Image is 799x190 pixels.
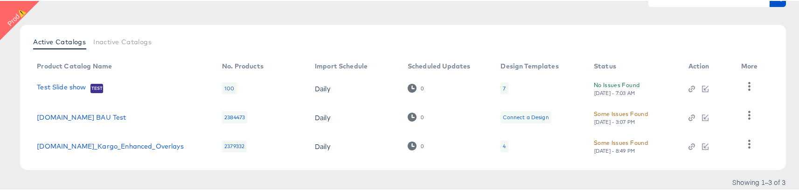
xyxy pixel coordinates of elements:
div: 2384473 [222,110,247,122]
td: Daily [307,73,400,102]
div: [DATE] - 8:49 PM [594,147,636,153]
div: Showing 1–3 of 3 [732,178,786,184]
div: 0 [408,141,424,149]
div: Design Templates [500,61,558,69]
div: 0 [420,113,424,120]
div: 2379332 [222,139,247,151]
div: 4 [503,142,506,149]
div: 0 [408,83,424,92]
div: No. Products [222,61,264,69]
span: Inactive Catalogs [93,37,152,45]
div: 100 [222,81,236,94]
a: [DOMAIN_NAME]_Kargo_Enhanced_Overlays [37,142,184,149]
div: Some Issues Found [594,108,648,118]
th: More [734,58,769,73]
div: Import Schedule [315,61,368,69]
span: Active Catalogs [33,37,86,45]
div: 0 [420,142,424,149]
button: Some Issues Found[DATE] - 8:49 PM [594,137,648,153]
div: 4 [500,139,508,151]
div: Product Catalog Name [37,61,112,69]
div: 7 [503,84,506,91]
div: [DATE] - 3:07 PM [594,118,636,124]
th: Status [586,58,681,73]
div: Connect a Design [503,113,549,120]
div: 0 [420,84,424,91]
th: Action [681,58,734,73]
button: Some Issues Found[DATE] - 3:07 PM [594,108,648,124]
div: Scheduled Updates [408,61,471,69]
td: Daily [307,102,400,131]
a: Test Slide show [37,82,86,92]
div: 0 [408,112,424,121]
td: Daily [307,131,400,160]
a: [DOMAIN_NAME] BAU Test [37,113,126,120]
span: Test [90,84,103,91]
div: Connect a Design [500,110,551,122]
div: 7 [500,81,508,94]
div: Some Issues Found [594,137,648,147]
